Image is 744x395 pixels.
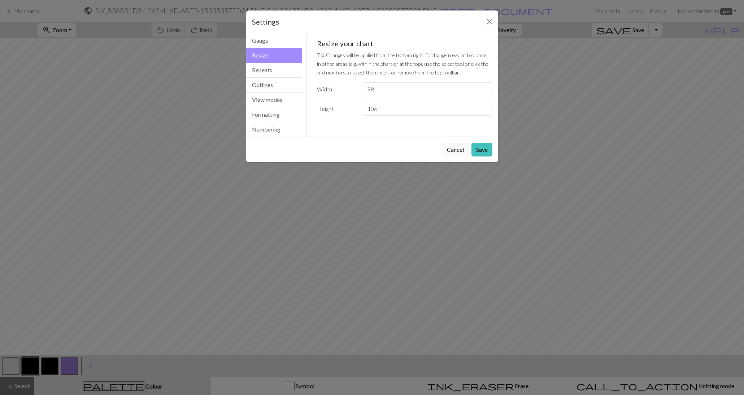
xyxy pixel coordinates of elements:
h5: Settings [252,16,279,27]
small: Changes will be applied from the bottom right. To change rows and columns in other areas (e.g. wi... [317,52,488,76]
label: Height [313,102,358,116]
button: View modes [246,93,303,107]
button: Save [471,143,492,156]
label: Width [313,82,358,96]
button: Repeats [246,63,303,78]
button: Close [484,16,495,27]
h5: Resize your chart [317,39,492,48]
button: Gauge [246,33,303,48]
button: Numbering [246,122,303,137]
button: Formatting [246,107,303,122]
button: Resize [246,48,303,63]
button: Cancel [442,143,469,156]
strong: Tip: [317,52,326,58]
button: Outlines [246,78,303,93]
